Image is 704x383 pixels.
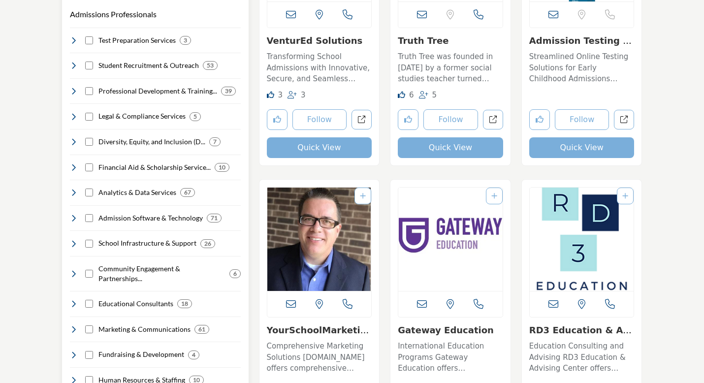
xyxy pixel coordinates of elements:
i: Likes [398,91,405,98]
p: Truth Tree was founded in [DATE] by a former social studies teacher turned Director of Admission ... [398,51,503,85]
a: VenturEd Solutions [267,35,363,46]
h4: Admission Software & Technology: Expert advisors who assist schools in making informed decisions ... [98,213,203,223]
b: 3 [184,37,187,44]
button: Quick View [529,137,635,158]
input: Select Legal & Compliance Services checkbox [85,113,93,121]
input: Select Community Engagement & Partnerships checkbox [85,270,93,278]
input: Select School Infrastructure & Support checkbox [85,240,93,248]
div: 71 Results For Admission Software & Technology [207,214,222,223]
b: 53 [207,62,214,69]
input: Select Professional Development & Training checkbox [85,87,93,95]
a: Add To List [491,192,497,200]
a: Education Consulting and Advising RD3 Education & Advising Center offers education consulting and... [529,338,635,374]
h3: Truth Tree [398,35,503,46]
a: YourSchoolMarketing.... [267,325,369,346]
h4: Financial Aid & Scholarship Services: Professional planning and execution of school events, confe... [98,162,211,172]
h4: Community Engagement & Partnerships: Environmentally-friendly products and services to promote su... [98,264,225,283]
h3: VenturEd Solutions [267,35,372,46]
a: International Education Programs Gateway Education offers comprehensive international education p... [398,338,503,374]
div: Followers [419,90,437,101]
div: 10 Results For Financial Aid & Scholarship Services [215,163,229,172]
input: Select Student Recruitment & Outreach checkbox [85,62,93,69]
button: Follow [423,109,478,130]
a: Admission Testing So... [529,35,632,57]
p: Streamlined Online Testing Solutions for Early Childhood Admissions Excellence This company provi... [529,51,635,85]
button: Like listing [529,109,550,130]
p: International Education Programs Gateway Education offers comprehensive international education p... [398,341,503,374]
input: Select Admission Software & Technology checkbox [85,214,93,222]
h4: Fundraising & Development: Nutritious and delicious meal options that cater to diverse dietary pr... [98,350,184,359]
h4: Legal & Compliance Services: Innovative educational materials and tools designed to promote effec... [98,111,186,121]
h3: YourSchoolMarketing.com [267,325,372,336]
div: Followers [288,90,306,101]
div: 61 Results For Marketing & Communications [194,325,209,334]
b: 18 [181,300,188,307]
a: Open Listing in new tab [398,188,503,291]
button: Like listing [398,109,418,130]
h4: Educational Consultants: Comprehensive services for maintaining, upgrading, and optimizing school... [98,299,173,309]
b: 71 [211,215,218,222]
h3: Admission Testing Solutions1 [529,35,635,46]
a: Open admission-testing-solutions-1 in new tab [614,110,634,130]
div: 26 Results For School Infrastructure & Support [200,239,215,248]
a: Open Listing in new tab [267,188,372,291]
i: Likes [267,91,274,98]
b: 26 [204,240,211,247]
a: Open truth-tree in new tab [483,110,503,130]
span: 3 [278,91,283,99]
img: RD3 Education & Advising Center [530,188,634,291]
a: RD3 Education & Advi... [529,325,632,346]
button: Admissions Professionals [70,8,157,20]
a: Add To List [622,192,628,200]
div: 18 Results For Educational Consultants [177,299,192,308]
input: Select Test Preparation Services checkbox [85,36,93,44]
span: 5 [432,91,437,99]
p: Comprehensive Marketing Solutions [DOMAIN_NAME] offers comprehensive marketing solutions for inde... [267,341,372,374]
button: Quick View [398,137,503,158]
span: 3 [301,91,306,99]
b: 7 [213,138,217,145]
b: 5 [193,113,197,120]
a: Gateway Education [398,325,494,335]
input: Select Fundraising & Development checkbox [85,351,93,359]
div: 5 Results For Legal & Compliance Services [190,112,201,121]
b: 61 [198,326,205,333]
a: Truth Tree [398,35,448,46]
a: Open Listing in new tab [530,188,634,291]
a: Truth Tree was founded in [DATE] by a former social studies teacher turned Director of Admission ... [398,49,503,85]
h4: Diversity, Equity, and Inclusion (DEI): Creative and strategic marketing solutions to enhance bra... [98,137,205,147]
button: Follow [292,109,347,130]
h4: Marketing & Communications: Cutting-edge software solutions designed to streamline educational pr... [98,324,191,334]
a: Add To List [360,192,366,200]
img: Gateway Education [398,188,503,291]
b: 39 [225,88,232,95]
a: Open venturedsolutions in new tab [352,110,372,130]
button: Follow [555,109,609,130]
h3: Gateway Education [398,325,503,336]
b: 4 [192,351,195,358]
b: 10 [219,164,225,171]
input: Select Marketing & Communications checkbox [85,325,93,333]
b: 6 [233,270,237,277]
b: 67 [184,189,191,196]
span: 6 [409,91,414,99]
h4: Analytics & Data Services: Legal guidance and representation for schools navigating complex regul... [98,188,176,197]
h4: Test Preparation Services: Advanced security systems and protocols to ensure the safety of studen... [98,35,176,45]
input: Select Diversity, Equity, and Inclusion (DEI) checkbox [85,138,93,146]
a: Comprehensive Marketing Solutions [DOMAIN_NAME] offers comprehensive marketing solutions for inde... [267,338,372,374]
p: Transforming School Admissions with Innovative, Secure, and Seamless Solutions for K-12 Excellenc... [267,51,372,85]
div: 7 Results For Diversity, Equity, and Inclusion (DEI) [209,137,221,146]
button: Quick View [267,137,372,158]
a: Transforming School Admissions with Innovative, Secure, and Seamless Solutions for K-12 Excellenc... [267,49,372,85]
div: 67 Results For Analytics & Data Services [180,188,195,197]
h4: School Infrastructure & Support: Comprehensive recruitment, training, and retention solutions for... [98,238,196,248]
div: 53 Results For Student Recruitment & Outreach [203,61,218,70]
div: 4 Results For Fundraising & Development [188,351,199,359]
div: 3 Results For Test Preparation Services [180,36,191,45]
p: Education Consulting and Advising RD3 Education & Advising Center offers education consulting and... [529,341,635,374]
button: Like listing [267,109,288,130]
a: Streamlined Online Testing Solutions for Early Childhood Admissions Excellence This company provi... [529,49,635,85]
input: Select Analytics & Data Services checkbox [85,189,93,196]
input: Select Educational Consultants checkbox [85,300,93,308]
